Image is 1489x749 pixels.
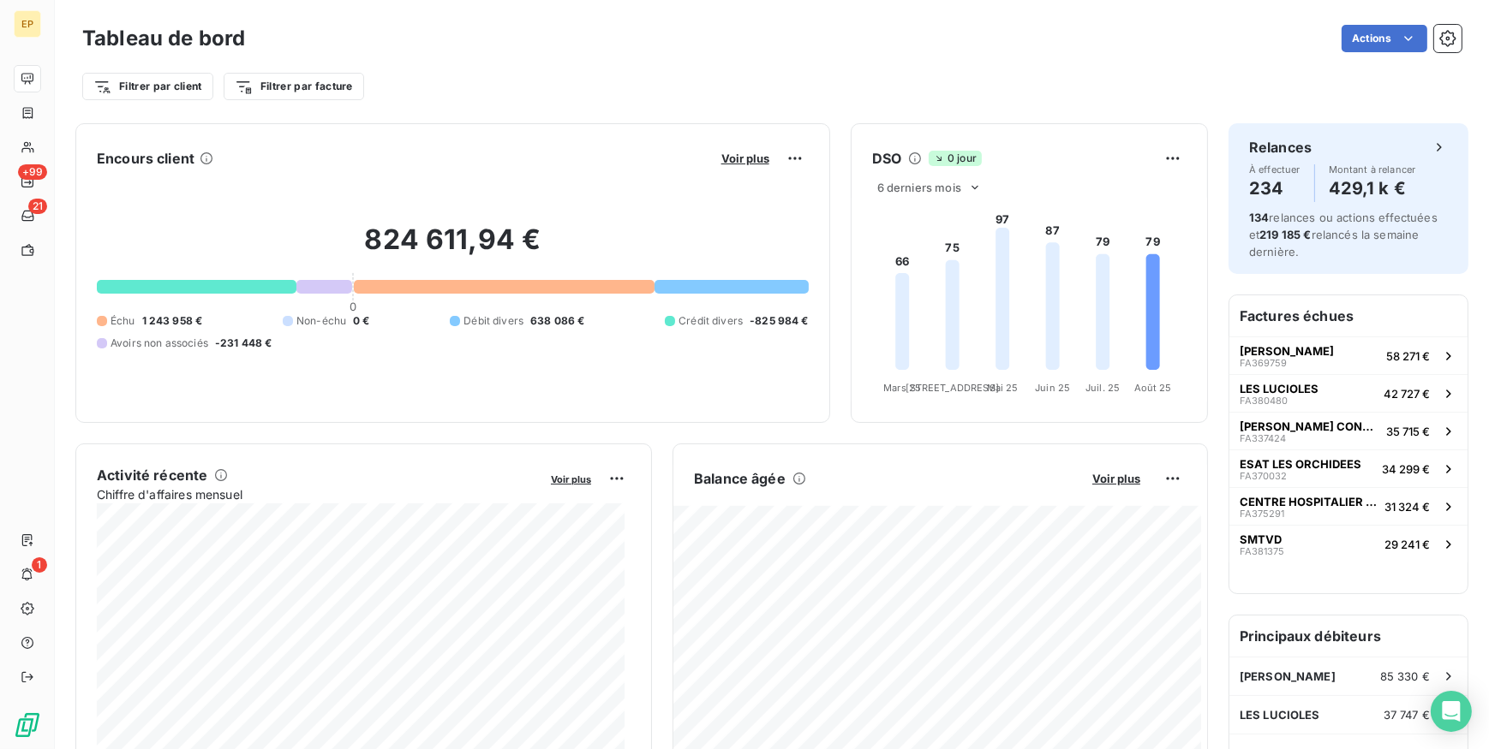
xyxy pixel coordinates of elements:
[1240,546,1284,556] span: FA381375
[1384,708,1430,722] span: 37 747 €
[1240,708,1320,722] span: LES LUCIOLES
[14,168,40,195] a: +99
[1240,382,1319,395] span: LES LUCIOLES
[32,557,47,573] span: 1
[1240,344,1334,358] span: [PERSON_NAME]
[551,473,591,485] span: Voir plus
[1229,525,1468,562] button: SMTVDFA38137529 241 €
[14,202,40,229] a: 21
[872,148,901,169] h6: DSO
[1229,487,1468,525] button: CENTRE HOSPITALIER NORD CARAIBESFA37529131 324 €
[1229,374,1468,412] button: LES LUCIOLESFA38048042 727 €
[97,148,194,169] h6: Encours client
[1382,462,1430,476] span: 34 299 €
[1092,472,1140,485] span: Voir plus
[1329,175,1416,202] h4: 429,1 k €
[1240,358,1287,368] span: FA369759
[679,313,743,329] span: Crédit divers
[18,164,47,180] span: +99
[1249,137,1312,158] h6: Relances
[1240,495,1378,508] span: CENTRE HOSPITALIER NORD CARAIBES
[1229,412,1468,449] button: [PERSON_NAME] CONCEPTFA33742435 715 €
[296,313,346,329] span: Non-échu
[716,151,774,166] button: Voir plus
[14,10,41,38] div: EP
[1133,382,1171,394] tspan: Août 25
[1240,471,1287,481] span: FA370032
[530,313,584,329] span: 638 086 €
[215,336,272,351] span: -231 448 €
[986,382,1018,394] tspan: Mai 25
[1249,211,1438,259] span: relances ou actions effectuées et relancés la semaine dernière.
[1384,500,1430,514] span: 31 324 €
[1249,211,1269,224] span: 134
[1384,538,1430,551] span: 29 241 €
[1229,615,1468,657] h6: Principaux débiteurs
[1240,532,1282,546] span: SMTVD
[28,199,47,214] span: 21
[1386,349,1430,363] span: 58 271 €
[1240,395,1288,406] span: FA380480
[1240,457,1361,471] span: ESAT LES ORCHIDEES
[1240,433,1286,443] span: FA337424
[463,313,523,329] span: Débit divers
[1380,669,1430,683] span: 85 330 €
[546,471,596,486] button: Voir plus
[694,468,786,489] h6: Balance âgée
[82,73,213,100] button: Filtrer par client
[750,313,809,329] span: -825 984 €
[1431,691,1472,732] div: Open Intercom Messenger
[82,23,245,54] h3: Tableau de bord
[111,336,208,351] span: Avoirs non associés
[877,181,961,194] span: 6 derniers mois
[1384,387,1430,401] span: 42 727 €
[929,151,982,166] span: 0 jour
[1087,471,1145,486] button: Voir plus
[1085,382,1120,394] tspan: Juil. 25
[1329,164,1416,175] span: Montant à relancer
[14,711,41,739] img: Logo LeanPay
[353,313,369,329] span: 0 €
[1259,228,1311,241] span: 219 185 €
[350,300,356,313] span: 0
[1229,449,1468,487] button: ESAT LES ORCHIDEESFA37003234 299 €
[1229,295,1468,336] h6: Factures échues
[721,152,769,165] span: Voir plus
[883,382,921,394] tspan: Mars 25
[906,382,998,394] tspan: [STREET_ADDRESS]
[1342,25,1427,52] button: Actions
[1229,336,1468,374] button: [PERSON_NAME]FA36975958 271 €
[97,485,539,503] span: Chiffre d'affaires mensuel
[1240,508,1284,519] span: FA375291
[1386,425,1430,438] span: 35 715 €
[1240,419,1379,433] span: [PERSON_NAME] CONCEPT
[1035,382,1070,394] tspan: Juin 25
[97,223,809,274] h2: 824 611,94 €
[142,313,203,329] span: 1 243 958 €
[1240,669,1336,683] span: [PERSON_NAME]
[224,73,364,100] button: Filtrer par facture
[1249,175,1301,202] h4: 234
[111,313,135,329] span: Échu
[1249,164,1301,175] span: À effectuer
[97,465,207,485] h6: Activité récente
